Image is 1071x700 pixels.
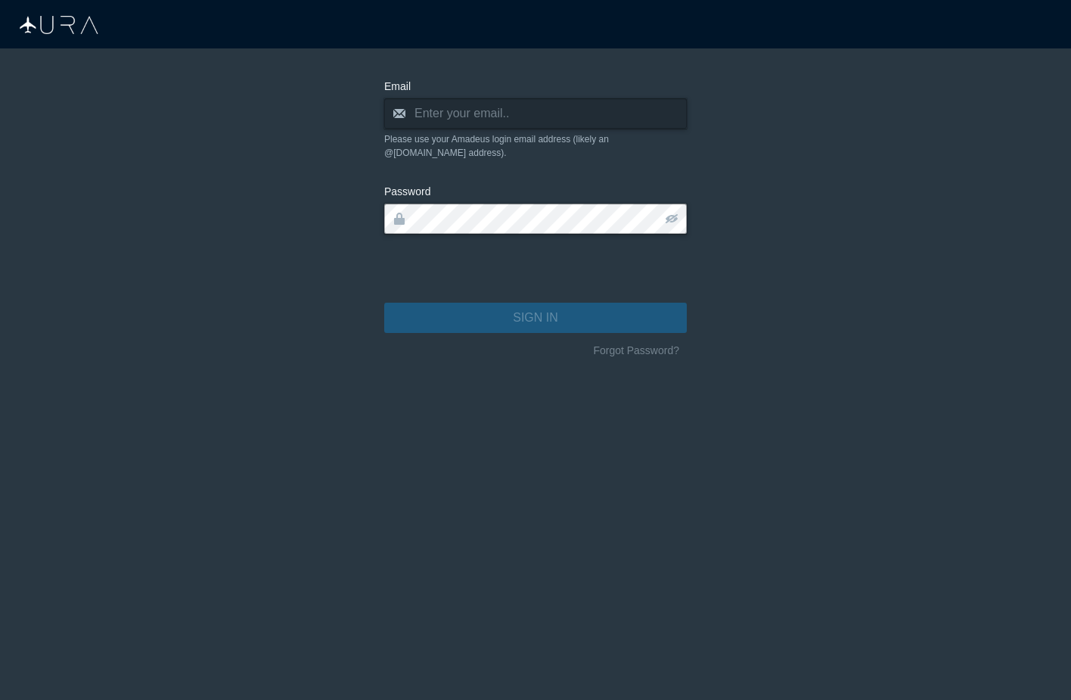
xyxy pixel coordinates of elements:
[593,343,679,359] span: Forgot Password?
[384,303,687,333] button: SIGN IN
[384,185,430,198] span: Password
[20,16,98,34] img: Aura Logo
[384,80,411,92] span: Email
[384,98,687,129] input: Enter your email..
[585,339,687,362] button: Forgot Password?
[513,309,558,327] span: SIGN IN
[384,132,687,160] div: Please use your Amadeus login email address (likely an @[DOMAIN_NAME] address).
